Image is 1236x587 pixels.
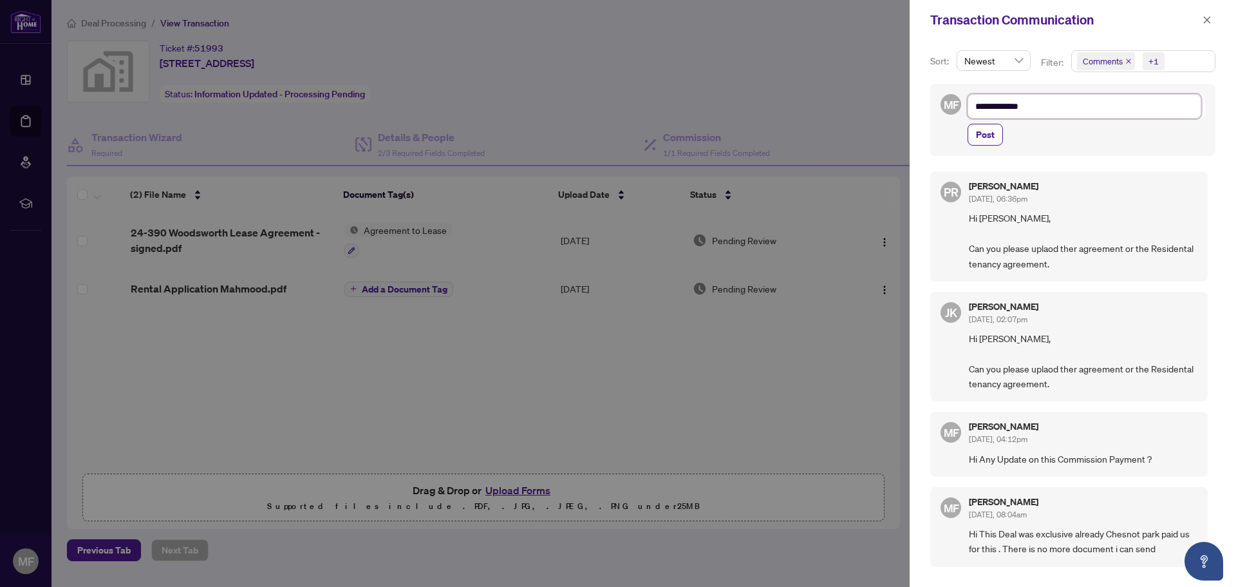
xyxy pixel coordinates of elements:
[930,54,951,68] p: Sort:
[943,499,959,516] span: MF
[969,314,1027,324] span: [DATE], 02:07pm
[964,51,1023,70] span: Newest
[969,497,1038,506] h5: [PERSON_NAME]
[969,182,1038,191] h5: [PERSON_NAME]
[944,183,959,201] span: PR
[969,526,1197,557] span: Hi This Deal was exclusive already Chesnot park paid us for this . There is no more document i ca...
[969,194,1027,204] span: [DATE], 06:36pm
[969,452,1197,467] span: Hi Any Update on this Commission Payment ?
[1148,55,1159,68] div: +1
[969,422,1038,431] h5: [PERSON_NAME]
[945,303,957,322] span: JK
[943,96,959,113] span: MF
[1184,542,1223,581] button: Open asap
[969,510,1027,519] span: [DATE], 08:04am
[1125,58,1132,64] span: close
[930,10,1199,30] div: Transaction Communication
[1203,15,1212,24] span: close
[969,331,1197,392] span: Hi [PERSON_NAME], Can you please uplaod ther agreement or the Residental tenancy agreement.
[969,211,1197,271] span: Hi [PERSON_NAME], Can you please uplaod ther agreement or the Residental tenancy agreement.
[943,424,959,441] span: MF
[1083,55,1123,68] span: Comments
[969,302,1038,311] h5: [PERSON_NAME]
[969,434,1027,444] span: [DATE], 04:12pm
[1077,52,1135,70] span: Comments
[976,124,995,145] span: Post
[1041,55,1065,70] p: Filter:
[968,124,1003,146] button: Post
